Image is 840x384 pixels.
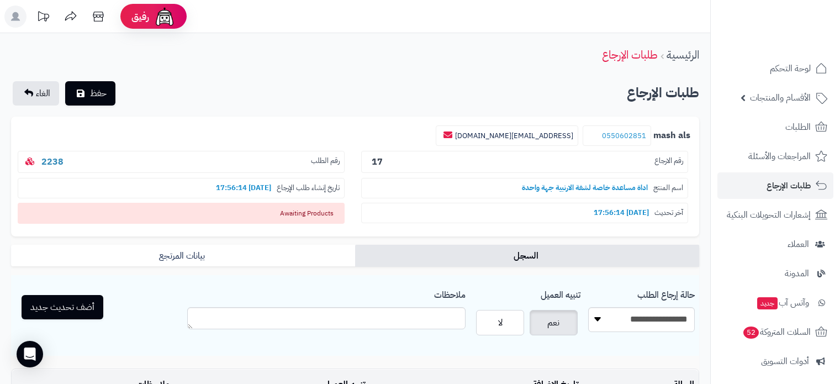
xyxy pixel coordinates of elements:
[767,178,811,193] span: طلبات الإرجاع
[788,236,809,252] span: العملاء
[22,295,103,319] button: أضف تحديث جديد
[785,119,811,135] span: الطلبات
[654,208,683,218] span: آخر تحديث
[498,316,503,329] span: لا
[717,260,833,287] a: المدونة
[654,156,683,169] span: رقم الارجاع
[748,149,811,164] span: المراجعات والأسئلة
[516,182,653,193] b: اداة مساعدة خاصة لشفة الارنبية جهة واحدة
[131,10,149,23] span: رفيق
[727,207,811,223] span: إشعارات التحويلات البنكية
[277,183,340,193] span: تاريخ إنشاء طلب الإرجاع
[717,319,833,345] a: السلات المتروكة52
[742,324,811,340] span: السلات المتروكة
[65,81,115,106] button: حفظ
[547,316,559,329] span: نعم
[13,81,59,106] a: الغاء
[455,130,573,141] a: [EMAIL_ADDRESS][DOMAIN_NAME]
[765,27,830,50] img: logo-2.png
[210,182,277,193] b: [DATE] 17:56:14
[653,183,683,193] span: اسم المنتج
[434,284,466,302] label: ملاحظات
[717,348,833,375] a: أدوات التسويق
[717,231,833,257] a: العملاء
[653,129,690,142] b: mash als
[11,245,355,267] a: بيانات المرتجع
[717,172,833,199] a: طلبات الإرجاع
[36,87,50,100] span: الغاء
[588,207,654,218] b: [DATE] 17:56:14
[627,82,699,104] h2: طلبات الإرجاع
[717,114,833,140] a: الطلبات
[90,87,107,100] span: حفظ
[750,90,811,106] span: الأقسام والمنتجات
[311,156,340,169] span: رقم الطلب
[372,155,383,169] b: 17
[717,202,833,228] a: إشعارات التحويلات البنكية
[637,284,695,302] label: حالة إرجاع الطلب
[154,6,176,28] img: ai-face.png
[17,341,43,367] div: Open Intercom Messenger
[602,46,658,63] a: طلبات الإرجاع
[355,245,699,267] a: السجل
[756,295,809,311] span: وآتس آب
[717,290,833,316] a: وآتس آبجديد
[41,155,64,169] a: 2238
[541,284,580,302] label: تنبيه العميل
[717,55,833,82] a: لوحة التحكم
[667,46,699,63] a: الرئيسية
[18,203,345,224] span: Awaiting Products
[717,143,833,170] a: المراجعات والأسئلة
[602,130,646,141] a: 0550602851
[761,354,809,369] span: أدوات التسويق
[770,61,811,76] span: لوحة التحكم
[29,6,57,30] a: تحديثات المنصة
[757,297,778,309] span: جديد
[743,327,759,339] span: 52
[785,266,809,281] span: المدونة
